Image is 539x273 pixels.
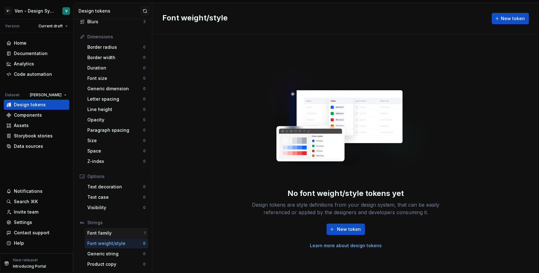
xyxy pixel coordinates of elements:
a: Space0 [85,146,148,156]
span: New token [337,226,361,232]
div: 0 [143,86,146,91]
div: 0 [143,107,146,112]
a: Code automation [4,69,69,79]
a: Blurs3 [77,17,148,27]
div: 0 [143,251,146,256]
div: 0 [143,97,146,102]
div: Version [5,24,20,29]
h2: Font weight/style [162,13,228,24]
div: Assets [14,122,29,129]
div: 0 [143,65,146,70]
a: Components [4,110,69,120]
a: Text decoration0 [85,182,148,192]
a: Font size0 [85,73,148,83]
span: [PERSON_NAME] [30,92,61,97]
div: Settings [14,219,32,226]
a: Duration0 [85,63,148,73]
div: 0 [143,195,146,200]
a: Home [4,38,69,48]
div: Size [87,137,143,144]
a: Z-index0 [85,156,148,166]
button: New token [492,13,529,24]
div: Border width [87,54,143,61]
div: Help [14,240,24,246]
a: Visibility0 [85,203,148,213]
div: Notifications [14,188,43,194]
div: Storybook stories [14,133,53,139]
div: Z-index [87,158,143,164]
div: V [65,8,67,14]
div: Options [87,173,146,180]
div: Data sources [14,143,43,149]
button: New token [327,224,365,235]
div: Font weight/style [87,240,143,247]
a: Font family1 [85,228,148,238]
div: 0 [143,138,146,143]
button: Help [4,238,69,248]
div: 0 [143,184,146,189]
a: Assets [4,120,69,131]
a: Text case0 [85,192,148,202]
a: Design tokens [4,100,69,110]
div: Ven - Design System Test [14,8,55,14]
div: Contact support [14,230,49,236]
a: Border radius0 [85,42,148,52]
div: Line height [87,106,143,113]
div: Home [14,40,26,46]
a: Analytics [4,59,69,69]
div: V- [4,7,12,15]
a: Learn more about design tokens [310,242,382,249]
span: New token [501,15,525,22]
a: Border width0 [85,53,148,63]
div: Documentation [14,50,48,57]
div: 0 [143,159,146,164]
div: 3 [143,19,146,24]
a: Settings [4,217,69,227]
div: Text case [87,194,143,200]
button: V-Ven - Design System TestV [1,4,72,18]
a: Data sources [4,141,69,151]
div: Font size [87,75,143,81]
div: Border radius [87,44,143,50]
button: Current draft [36,22,71,31]
a: Storybook stories [4,131,69,141]
a: Generic string0 [85,249,148,259]
div: Dimensions [87,34,146,40]
div: Design tokens [14,102,46,108]
div: Text decoration [87,184,143,190]
div: Paragraph spacing [87,127,143,133]
div: 0 [143,45,146,50]
div: 0 [143,117,146,122]
a: Opacity0 [85,115,148,125]
p: New release! [13,258,38,263]
div: Analytics [14,61,34,67]
a: Invite team [4,207,69,217]
button: Notifications [4,186,69,196]
div: Visibility [87,204,143,211]
a: Documentation [4,48,69,58]
div: 0 [143,55,146,60]
div: 0 [143,205,146,210]
div: Components [14,112,42,118]
div: Font family [87,230,144,236]
div: Blurs [87,19,143,25]
div: Opacity [87,117,143,123]
div: Generic string [87,251,143,257]
div: 0 [143,128,146,133]
div: Product copy [87,261,143,267]
a: Paragraph spacing0 [85,125,148,135]
a: Product copy0 [85,259,148,269]
p: Introducing Portal [13,264,46,269]
div: Duration [87,65,143,71]
div: 0 [143,76,146,81]
div: 1 [144,231,146,236]
a: Letter spacing0 [85,94,148,104]
button: Contact support [4,228,69,238]
div: 0 [143,148,146,153]
div: Strings [87,220,146,226]
div: Letter spacing [87,96,143,102]
button: [PERSON_NAME] [27,91,69,99]
a: Generic dimension0 [85,84,148,94]
div: Design tokens are style definitions from your design system, that can be easily referenced or app... [245,201,447,216]
div: 0 [143,262,146,267]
